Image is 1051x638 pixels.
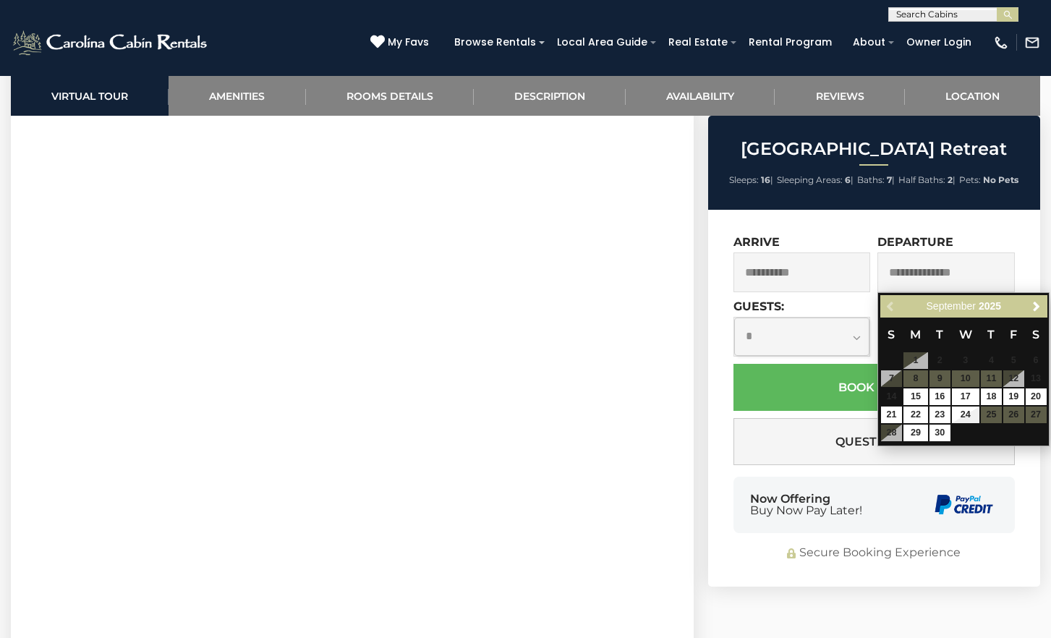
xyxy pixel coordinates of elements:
a: Rental Program [741,31,839,54]
a: Rooms Details [306,76,474,116]
span: Sleeps: [729,174,759,185]
span: Pets: [959,174,981,185]
li: | [729,171,773,190]
span: Thursday [987,328,995,341]
a: Description [474,76,626,116]
a: 21 [881,407,902,423]
a: 24 [952,407,979,423]
a: Availability [626,76,775,116]
span: 2025 [979,300,1001,312]
span: Monday [910,328,921,341]
span: 3 [952,352,979,369]
strong: 16 [761,174,770,185]
a: 22 [903,407,928,423]
span: Saturday [1032,328,1039,341]
li: | [857,171,895,190]
span: Friday [1010,328,1017,341]
a: 23 [929,407,950,423]
strong: 6 [845,174,851,185]
img: mail-regular-white.png [1024,35,1040,51]
span: Wednesday [959,328,972,341]
a: 18 [981,388,1002,405]
button: Book Now [733,364,1015,411]
span: 13 [1026,370,1047,387]
span: Sunday [888,328,895,341]
span: 6 [1026,352,1047,369]
span: 7 [881,370,902,387]
span: Next [1031,301,1042,312]
a: 15 [903,388,928,405]
strong: 7 [887,174,892,185]
a: 17 [952,388,979,405]
span: Buy Now Pay Later! [750,505,862,516]
a: 30 [929,425,950,441]
span: 4 [981,352,1002,369]
div: Now Offering [750,493,862,516]
span: Baths: [857,174,885,185]
a: About [846,31,893,54]
div: Secure Booking Experience [733,545,1015,561]
a: Browse Rentals [447,31,543,54]
span: 2 [929,352,950,369]
strong: No Pets [983,174,1018,185]
span: Sleeping Areas: [777,174,843,185]
span: Half Baths: [898,174,945,185]
span: September [927,300,976,312]
h2: [GEOGRAPHIC_DATA] Retreat [712,140,1037,158]
a: 29 [903,425,928,441]
li: | [898,171,956,190]
a: Real Estate [661,31,735,54]
a: Location [905,76,1040,116]
a: Next [1027,297,1045,315]
button: Questions? [733,418,1015,465]
span: Tuesday [936,328,943,341]
a: Local Area Guide [550,31,655,54]
label: Guests: [733,299,784,313]
a: Amenities [169,76,305,116]
img: White-1-2.png [11,28,211,57]
strong: 2 [948,174,953,185]
a: My Favs [370,35,433,51]
a: 19 [1003,388,1024,405]
a: Virtual Tour [11,76,169,116]
label: Departure [877,235,953,249]
a: 20 [1026,388,1047,405]
li: | [777,171,854,190]
span: 5 [1003,352,1024,369]
a: 16 [929,388,950,405]
img: phone-regular-white.png [993,35,1009,51]
span: My Favs [388,35,429,50]
a: Owner Login [899,31,979,54]
label: Arrive [733,235,780,249]
a: Reviews [775,76,904,116]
